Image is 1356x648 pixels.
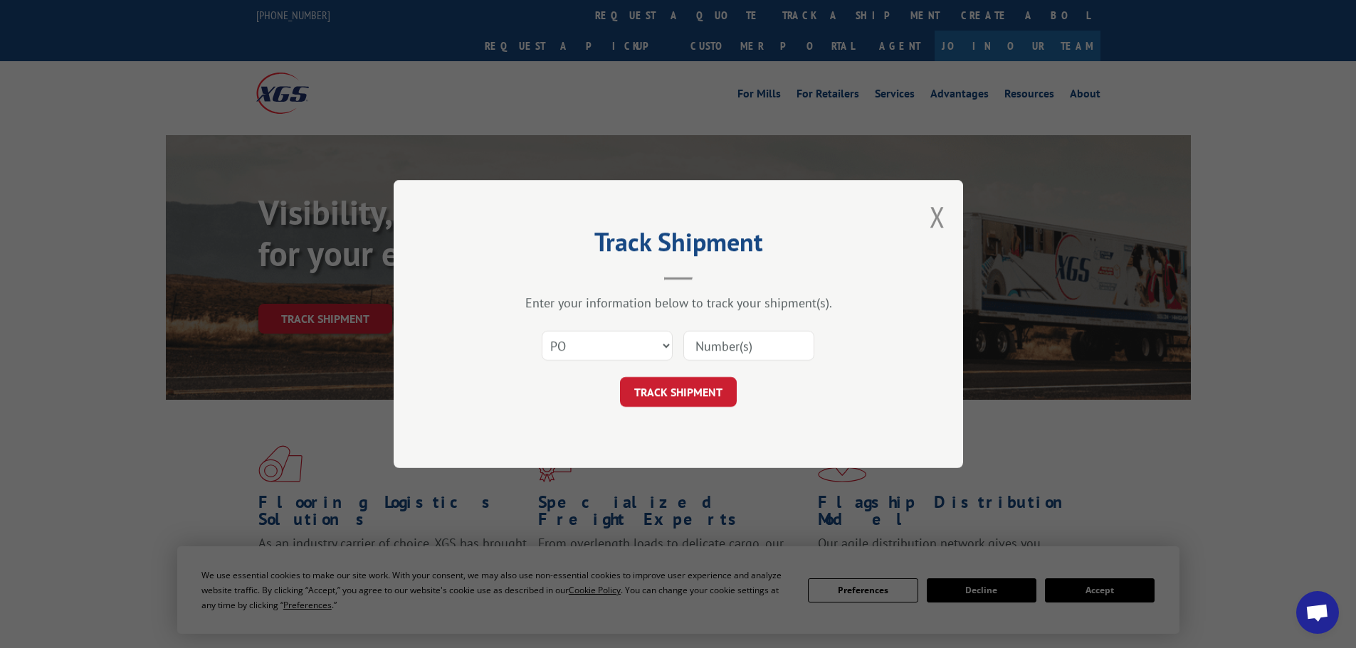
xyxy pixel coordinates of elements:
h2: Track Shipment [465,232,892,259]
input: Number(s) [683,331,814,361]
button: Close modal [930,198,945,235]
div: Enter your information below to track your shipment(s). [465,294,892,311]
button: TRACK SHIPMENT [620,377,737,407]
div: Open chat [1296,591,1339,634]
